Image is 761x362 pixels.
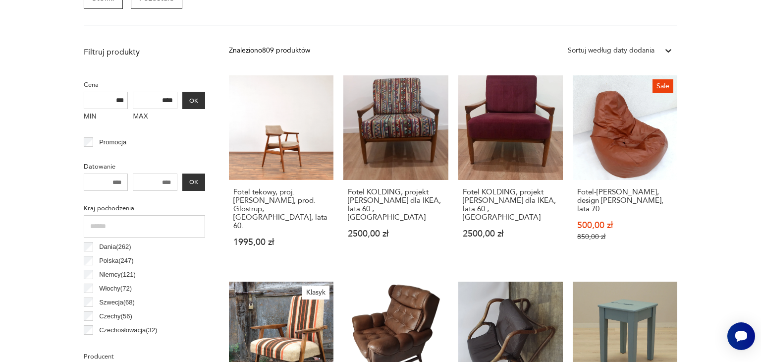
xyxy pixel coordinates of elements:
[84,203,205,214] p: Kraj pochodzenia
[99,255,133,266] p: Polska ( 247 )
[577,233,673,241] p: 850,00 zł
[99,283,132,294] p: Włochy ( 72 )
[84,351,205,362] p: Producent
[133,109,177,125] label: MAX
[99,269,136,280] p: Niemcy ( 121 )
[229,45,310,56] div: Znaleziono 809 produktów
[573,75,677,266] a: SaleFotel-puf Sacco, design Pierro Gatti, lata 70.Fotel-[PERSON_NAME], design [PERSON_NAME], lata...
[577,188,673,213] h3: Fotel-[PERSON_NAME], design [PERSON_NAME], lata 70.
[99,311,132,322] p: Czechy ( 56 )
[348,188,443,222] h3: Fotel KOLDING, projekt [PERSON_NAME] dla IKEA, lata 60., [GEOGRAPHIC_DATA]
[233,188,329,230] h3: Fotel tekowy, proj. [PERSON_NAME], prod. Glostrup, [GEOGRAPHIC_DATA], lata 60.
[577,221,673,230] p: 500,00 zł
[182,92,205,109] button: OK
[229,75,333,266] a: Fotel tekowy, proj. Svend Åge Eriksen, prod. Glostrup, Dania, lata 60.Fotel tekowy, proj. [PERSON...
[463,230,558,238] p: 2500,00 zł
[84,79,205,90] p: Cena
[99,241,131,252] p: Dania ( 262 )
[343,75,448,266] a: Fotel KOLDING, projekt Erik Wørts dla IKEA, lata 60., PolskaFotel KOLDING, projekt [PERSON_NAME] ...
[348,230,443,238] p: 2500,00 zł
[99,137,126,148] p: Promocja
[568,45,654,56] div: Sortuj według daty dodania
[99,297,135,308] p: Szwecja ( 68 )
[99,325,157,336] p: Czechosłowacja ( 32 )
[84,47,205,58] p: Filtruj produkty
[233,238,329,246] p: 1995,00 zł
[463,188,558,222] h3: Fotel KOLDING, projekt [PERSON_NAME] dla IKEA, lata 60., [GEOGRAPHIC_DATA]
[84,161,205,172] p: Datowanie
[727,322,755,350] iframe: Smartsupp widget button
[458,75,563,266] a: Fotel KOLDING, projekt Erik Wørts dla IKEA, lata 60., PolskaFotel KOLDING, projekt [PERSON_NAME] ...
[84,109,128,125] label: MIN
[182,174,205,191] button: OK
[99,339,138,350] p: Norwegia ( 27 )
